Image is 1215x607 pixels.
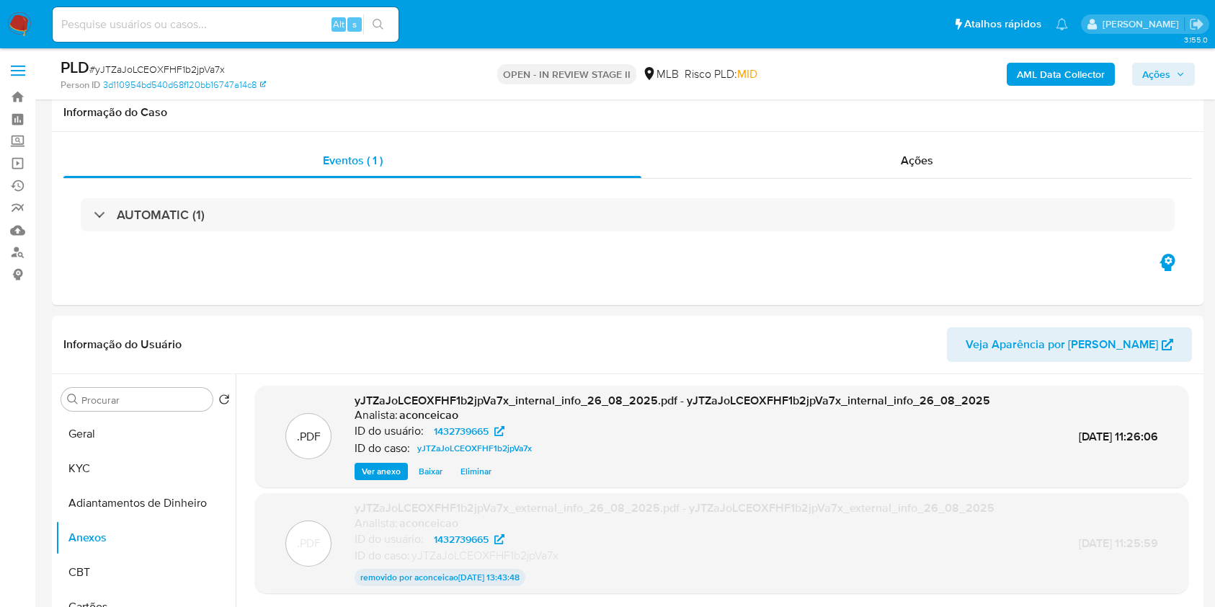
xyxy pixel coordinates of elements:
[355,392,990,409] span: yJTZaJoLCEOXFHF1b2jpVa7x_internal_info_26_08_2025.pdf - yJTZaJoLCEOXFHF1b2jpVa7x_internal_info_26...
[417,440,532,457] span: yJTZaJoLCEOXFHF1b2jpVa7x
[1132,63,1195,86] button: Ações
[434,422,489,440] span: 1432739665
[966,327,1158,362] span: Veja Aparência por [PERSON_NAME]
[89,62,225,76] span: # yJTZaJoLCEOXFHF1b2jpVa7x
[1007,63,1115,86] button: AML Data Collector
[63,105,1192,120] h1: Informação do Caso
[55,555,236,590] button: CBT
[399,408,458,422] h6: aconceicao
[323,152,383,169] span: Eventos ( 1 )
[355,548,994,564] div: yJTZaJoLCEOXFHF1b2jpVa7x
[355,516,398,531] p: Analista:
[67,394,79,405] button: Procurar
[947,327,1192,362] button: Veja Aparência por [PERSON_NAME]
[355,441,410,456] p: ID do caso:
[355,424,424,438] p: ID do usuário:
[434,531,489,548] span: 1432739665
[1189,17,1204,32] a: Sair
[497,64,636,84] p: OPEN - IN REVIEW STAGE II
[55,417,236,451] button: Geral
[352,17,357,31] span: s
[53,15,399,34] input: Pesquise usuários ou casos...
[460,464,491,479] span: Eliminar
[1142,63,1170,86] span: Ações
[81,394,207,407] input: Procurar
[362,464,401,479] span: Ver anexo
[1079,535,1158,551] span: [DATE] 11:25:59
[55,451,236,486] button: KYC
[642,66,679,82] div: MLB
[63,337,182,352] h1: Informação do Usuário
[333,17,344,31] span: Alt
[363,14,393,35] button: search-icon
[355,549,410,563] p: ID do caso:
[1079,428,1158,445] span: [DATE] 11:26:06
[81,198,1175,231] div: AUTOMATIC (1)
[355,463,408,480] button: Ver anexo
[218,394,230,409] button: Retornar ao pedido padrão
[355,500,994,516] span: yJTZaJoLCEOXFHF1b2jpVa7x_external_info_26_08_2025.pdf - yJTZaJoLCEOXFHF1b2jpVa7x_external_info_26...
[419,464,442,479] span: Baixar
[55,486,236,520] button: Adiantamentos de Dinheiro
[355,408,398,422] p: Analista:
[964,17,1041,32] span: Atalhos rápidos
[453,463,499,480] button: Eliminar
[103,79,266,92] a: 3d110954bd540d68f120bb16747a14c8
[61,56,89,79] b: PLD
[297,429,321,445] p: .PDF
[901,152,933,169] span: Ações
[55,520,236,555] button: Anexos
[297,536,321,551] p: .PDF
[685,66,757,82] span: Risco PLD:
[1056,18,1068,30] a: Notificações
[1017,63,1105,86] b: AML Data Collector
[61,79,100,92] b: Person ID
[425,422,513,440] a: 1432739665
[737,66,757,82] span: MID
[411,440,538,457] a: yJTZaJoLCEOXFHF1b2jpVa7x
[355,532,424,546] p: ID do usuário:
[399,516,458,531] h6: aconceicao
[355,569,525,586] p: removido por aconceicao [DATE] 13:43:48
[1103,17,1184,31] p: ana.conceicao@mercadolivre.com
[117,207,205,223] h3: AUTOMATIC (1)
[411,463,450,480] button: Baixar
[425,531,513,548] a: 1432739665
